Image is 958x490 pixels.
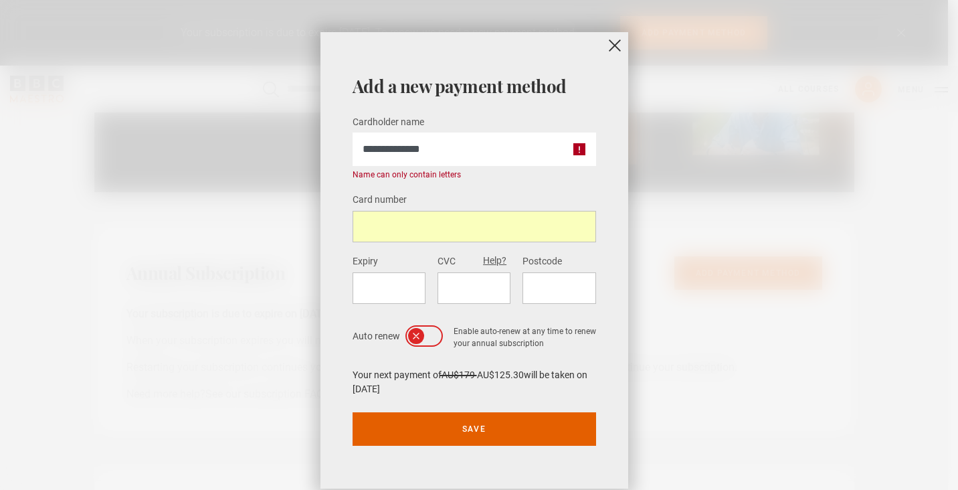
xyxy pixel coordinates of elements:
p: Enable auto-renew at any time to renew your annual subscription [454,325,596,352]
span: Auto renew [353,329,400,343]
span: AU$179 [442,370,475,380]
label: CVC [438,254,456,270]
span: AU$125.30 [477,370,524,380]
label: Cardholder name [353,114,424,131]
iframe: Secure postal code input frame [533,282,585,295]
label: Expiry [353,254,378,270]
p: Your next payment of will be taken on [DATE] [353,368,596,396]
h2: Add a new payment method [353,75,596,98]
label: Postcode [522,254,562,270]
label: Card number [353,192,407,208]
iframe: Secure expiration date input frame [363,282,415,295]
iframe: Secure card number input frame [363,220,585,233]
button: Save [353,412,596,446]
button: close [601,32,628,59]
button: Help? [479,252,510,270]
iframe: Secure CVC input frame [448,282,500,295]
div: Name can only contain letters [353,169,596,181]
